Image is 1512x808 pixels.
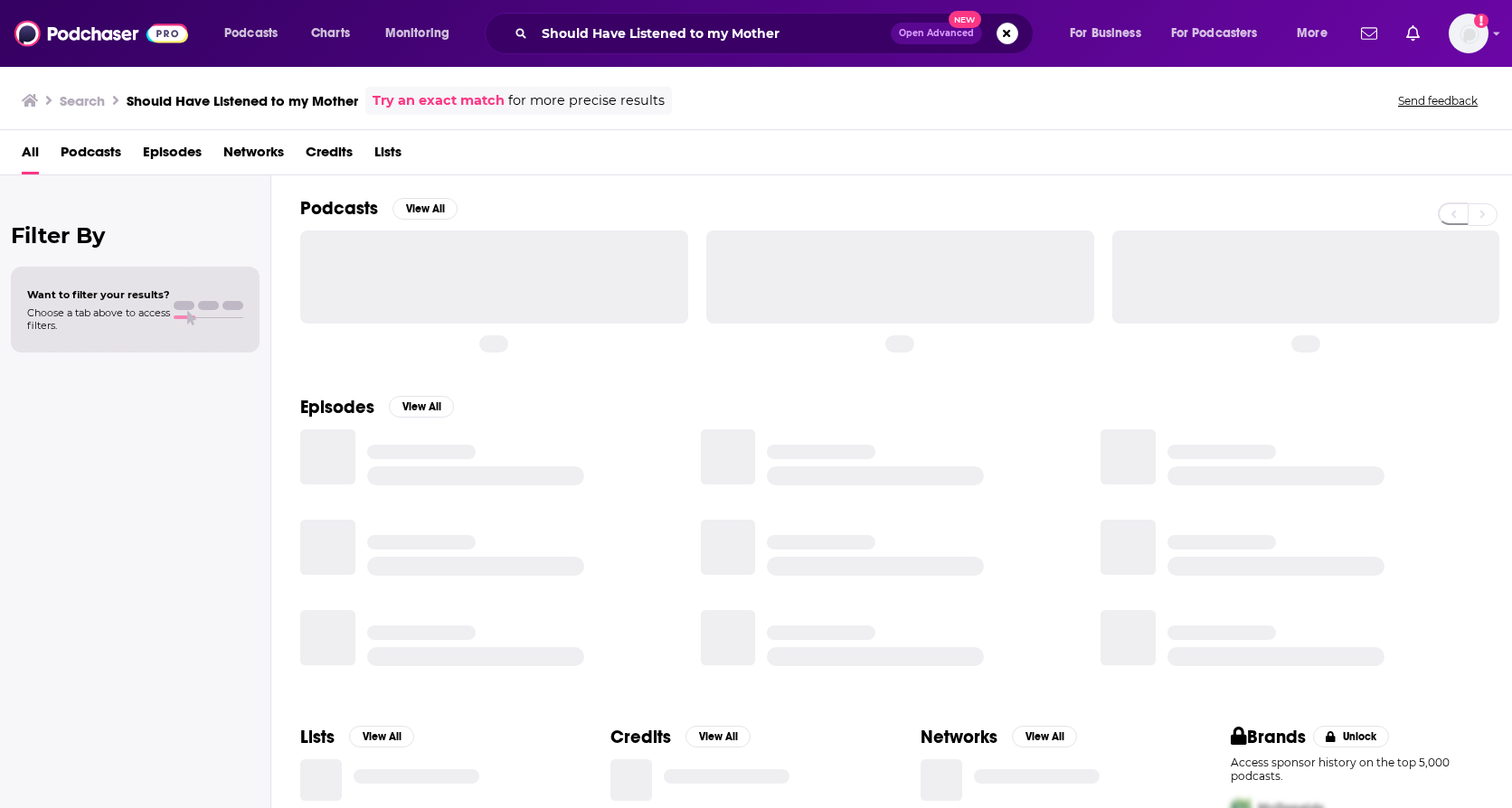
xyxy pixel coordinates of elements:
[306,137,353,174] a: Credits
[300,197,458,220] a: PodcastsView All
[610,726,671,748] h2: Credits
[212,19,301,48] button: open menu
[1231,726,1306,748] h2: Brands
[899,29,974,38] span: Open Advanced
[143,137,202,174] a: Episodes
[921,726,997,748] h2: Networks
[1393,93,1483,108] button: Send feedback
[610,726,751,748] a: CreditsView All
[224,21,278,46] span: Podcasts
[300,396,454,418] a: EpisodesView All
[1449,14,1488,53] img: User Profile
[502,13,1051,54] div: Search podcasts, credits, & more...
[27,306,170,332] span: Choose a tab above to access filters.
[385,21,449,46] span: Monitoring
[311,21,350,46] span: Charts
[300,726,414,748] a: ListsView All
[373,19,473,48] button: open menu
[1171,21,1258,46] span: For Podcasters
[61,137,121,174] a: Podcasts
[22,137,39,174] a: All
[300,197,378,220] h2: Podcasts
[300,726,335,748] h2: Lists
[223,137,284,174] a: Networks
[1012,726,1077,747] button: View All
[392,198,458,220] button: View All
[349,726,414,747] button: View All
[508,90,665,111] span: for more precise results
[1159,19,1284,48] button: open menu
[1284,19,1350,48] button: open menu
[300,396,374,418] h2: Episodes
[374,137,402,174] a: Lists
[27,288,170,301] span: Want to filter your results?
[1057,19,1164,48] button: open menu
[1297,21,1328,46] span: More
[14,16,188,51] img: Podchaser - Follow, Share and Rate Podcasts
[1449,14,1488,53] button: Show profile menu
[949,11,981,28] span: New
[389,396,454,418] button: View All
[1354,18,1384,49] a: Show notifications dropdown
[1399,18,1427,49] a: Show notifications dropdown
[685,726,751,747] button: View All
[534,19,891,48] input: Search podcasts, credits, & more...
[921,726,1077,748] a: NetworksView All
[127,92,358,109] h3: Should Have Listened to my Mother
[1231,756,1483,783] p: Access sponsor history on the top 5,000 podcasts.
[1313,726,1390,747] button: Unlock
[1449,14,1488,53] span: Logged in as molly.burgoyne
[373,90,505,111] a: Try an exact match
[1474,14,1488,28] svg: Add a profile image
[60,92,105,109] h3: Search
[299,19,361,48] a: Charts
[1070,21,1141,46] span: For Business
[11,222,260,249] h2: Filter By
[891,23,982,44] button: Open AdvancedNew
